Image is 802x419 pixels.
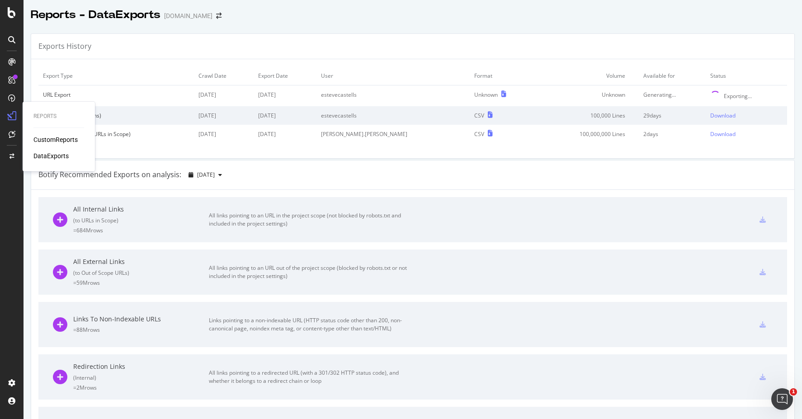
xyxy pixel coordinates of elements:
a: CustomReports [33,135,78,144]
div: Reports - DataExports [31,7,160,23]
div: Links To Non-Indexable URLs [73,315,209,324]
div: URL Export [43,91,189,99]
td: Unknown [536,85,639,107]
div: arrow-right-arrow-left [216,13,222,19]
div: CSV [474,112,484,119]
div: Links pointing to a non-indexable URL (HTTP status code other than 200, non-canonical page, noind... [209,316,412,333]
div: All External Links [73,257,209,266]
div: All links pointing to a redirected URL (with a 301/302 HTTP status code), and whether it belongs ... [209,369,412,385]
div: csv-export [760,269,766,275]
div: Download [710,112,736,119]
iframe: Intercom live chat [771,388,793,410]
span: 1 [790,388,797,395]
div: csv-export [760,217,766,223]
td: Volume [536,66,639,85]
div: All links pointing to an URL in the project scope (not blocked by robots.txt and included in the ... [209,212,412,228]
div: CSV [474,130,484,138]
td: [DATE] [194,125,254,143]
td: 100,000,000 Lines [536,125,639,143]
div: ( to URLs in Scope ) [73,217,209,224]
td: [DATE] [254,125,316,143]
td: User [316,66,470,85]
td: estevecastells [316,106,470,125]
button: [DATE] [185,168,226,182]
div: csv-export [760,321,766,328]
span: 2025 Sep. 1st [197,171,215,179]
div: All Internal Links (to URLs in Scope) [43,130,189,138]
td: [DATE] [254,106,316,125]
div: = 684M rows [73,226,209,234]
div: = 2M rows [73,384,209,391]
td: 29 days [639,106,706,125]
div: Reports [33,113,84,120]
td: Status [706,66,787,85]
div: = 88M rows [73,326,209,334]
td: [PERSON_NAME].[PERSON_NAME] [316,125,470,143]
a: Download [710,112,783,119]
a: Download [710,130,783,138]
div: Exporting... [724,92,752,100]
div: Download [710,130,736,138]
td: [DATE] [194,85,254,107]
td: 100,000 Lines [536,106,639,125]
div: = 59M rows [73,279,209,287]
div: All Internal Links [73,205,209,214]
div: URL Export (3 columns) [43,112,189,119]
a: DataExports [33,151,69,160]
td: Format [470,66,536,85]
td: [DATE] [254,85,316,107]
td: Export Type [38,66,194,85]
td: Export Date [254,66,316,85]
div: Generating... [643,91,701,99]
td: estevecastells [316,85,470,107]
div: Unknown [474,91,498,99]
div: Botify Recommended Exports on analysis: [38,169,181,180]
td: 2 days [639,125,706,143]
div: [DOMAIN_NAME] [164,11,212,20]
div: ( Internal ) [73,374,209,381]
td: Crawl Date [194,66,254,85]
div: Exports History [38,41,91,52]
td: Available for [639,66,706,85]
div: csv-export [760,374,766,380]
div: ( to Out of Scope URLs ) [73,269,209,277]
td: [DATE] [194,106,254,125]
div: All links pointing to an URL out of the project scope (blocked by robots.txt or not included in t... [209,264,412,280]
div: Redirection Links [73,362,209,371]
